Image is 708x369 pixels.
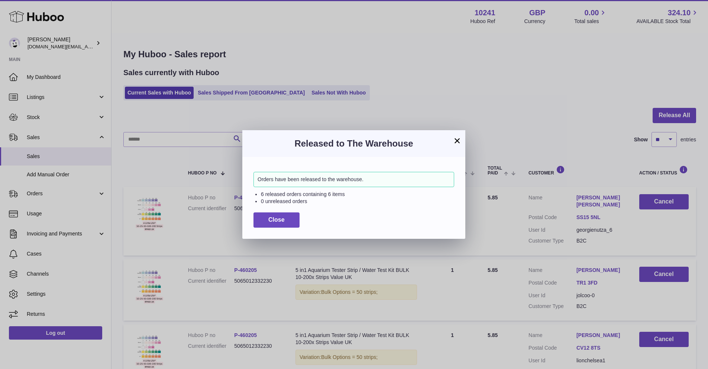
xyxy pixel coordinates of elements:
span: Close [268,216,285,223]
button: Close [253,212,300,228]
button: × [453,136,462,145]
h3: Released to The Warehouse [253,138,454,150]
li: 6 released orders containing 6 items [261,191,454,198]
li: 0 unreleased orders [261,198,454,205]
div: Orders have been released to the warehouse. [253,172,454,187]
